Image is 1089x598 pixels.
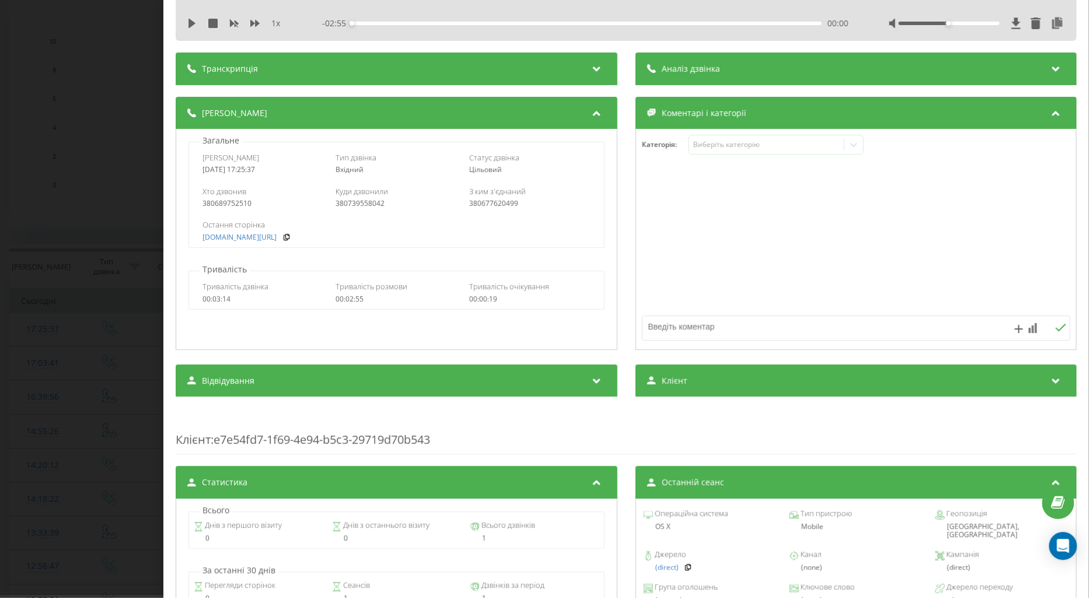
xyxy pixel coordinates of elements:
div: Mobile [790,523,923,531]
span: Тривалість очікування [469,281,549,292]
span: Транскрипція [202,63,258,75]
span: Коментарі і категорії [661,107,746,119]
span: Куди дзвонили [336,186,388,197]
span: Дзвінків за період [480,580,544,592]
span: Відвідування [202,375,254,387]
span: Клієнт [176,432,211,447]
span: Всього дзвінків [480,520,535,531]
span: Сеансів [341,580,370,592]
span: Статус дзвінка [469,152,519,163]
div: Виберіть категорію [693,140,839,149]
span: Статистика [202,477,247,488]
span: Канал [799,549,822,561]
span: Геопозиція [945,508,987,520]
p: Тривалість [200,264,250,275]
span: Кампанія [945,549,979,561]
a: [DOMAIN_NAME][URL] [203,233,277,242]
span: Джерело переходу [945,582,1013,593]
span: Група оголошень [652,582,717,593]
div: 380739558042 [336,200,457,208]
span: Тривалість розмови [336,281,407,292]
span: Остання сторінка [203,219,265,230]
span: Ключове слово [799,582,855,593]
span: Останній сеанс [661,477,724,488]
span: Джерело [652,549,686,561]
div: Accessibility label [946,21,951,26]
span: 1 x [271,18,280,29]
div: 0 [194,534,322,543]
p: Загальне [200,135,242,146]
div: 0 [332,534,460,543]
div: 00:03:14 [203,295,324,303]
div: [GEOGRAPHIC_DATA], [GEOGRAPHIC_DATA] [936,523,1069,540]
span: З ким з'єднаний [469,186,526,197]
span: Клієнт [661,375,687,387]
div: (direct) [936,564,1069,572]
div: : e7e54fd7-1f69-4e94-b5c3-29719d70b543 [176,408,1077,454]
span: Тип пристрою [799,508,852,520]
div: Open Intercom Messenger [1049,532,1077,560]
p: За останні 30 днів [200,565,278,576]
span: - 02:55 [322,18,352,29]
h4: Категорія : [641,141,688,149]
span: Операційна система [652,508,728,520]
span: Вхідний [336,165,364,174]
span: Тип дзвінка [336,152,376,163]
span: Днів з першого візиту [203,520,282,531]
span: [PERSON_NAME] [202,107,267,119]
span: Тривалість дзвінка [203,281,268,292]
p: Всього [200,505,232,516]
a: (direct) [655,564,678,572]
div: [DATE] 17:25:37 [203,166,324,174]
div: 00:02:55 [336,295,457,303]
span: Перегляди сторінок [203,580,275,592]
div: 00:00:19 [469,295,591,303]
span: Аналіз дзвінка [661,63,720,75]
span: Хто дзвонив [203,186,246,197]
span: [PERSON_NAME] [203,152,259,163]
span: 00:00 [828,18,849,29]
span: Днів з останнього візиту [341,520,430,531]
div: Accessibility label [350,21,354,26]
div: OS X [643,523,776,531]
span: Цільовий [469,165,502,174]
div: 380677620499 [469,200,591,208]
div: 380689752510 [203,200,324,208]
div: (none) [790,564,923,572]
div: 1 [470,534,599,543]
